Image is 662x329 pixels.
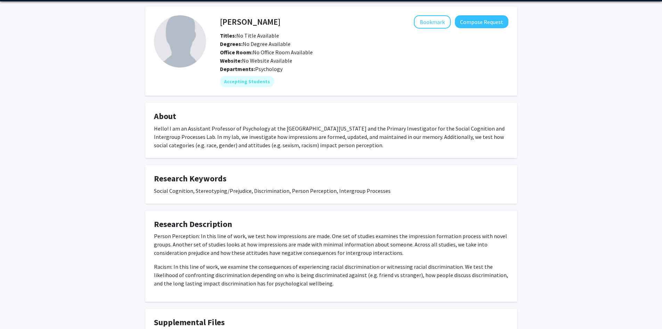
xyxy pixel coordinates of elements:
img: Profile Picture [154,15,206,68]
mat-chip: Accepting Students [220,76,274,87]
b: Titles: [220,32,236,39]
b: Website: [220,57,242,64]
span: No Title Available [220,32,279,39]
p: Racism: In this line of work, we examine the consequences of experiencing racial discrimination o... [154,263,508,288]
div: Hello! I am an Assistant Professor of Psychology at the [GEOGRAPHIC_DATA][US_STATE] and the Prima... [154,124,508,149]
span: Psychology [255,65,283,72]
span: No Office Room Available [220,49,313,56]
h4: Research Description [154,219,508,229]
button: Compose Request to Jessica Bray [455,15,508,28]
p: Person Perception: In this line of work, we test how impressions are made. One set of studies exa... [154,232,508,257]
span: No Degree Available [220,40,291,47]
b: Degrees: [220,40,243,47]
iframe: Chat [5,298,30,324]
h4: [PERSON_NAME] [220,15,280,28]
b: Departments: [220,65,255,72]
h4: Research Keywords [154,174,508,184]
button: Add Jessica Bray to Bookmarks [414,15,451,29]
div: Social Cognition, Stereotyping/Prejudice, Discrimination, Person Perception, Intergroup Processes [154,187,508,195]
h4: About [154,111,508,122]
h4: Supplemental Files [154,318,508,328]
span: No Website Available [220,57,292,64]
b: Office Room: [220,49,253,56]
